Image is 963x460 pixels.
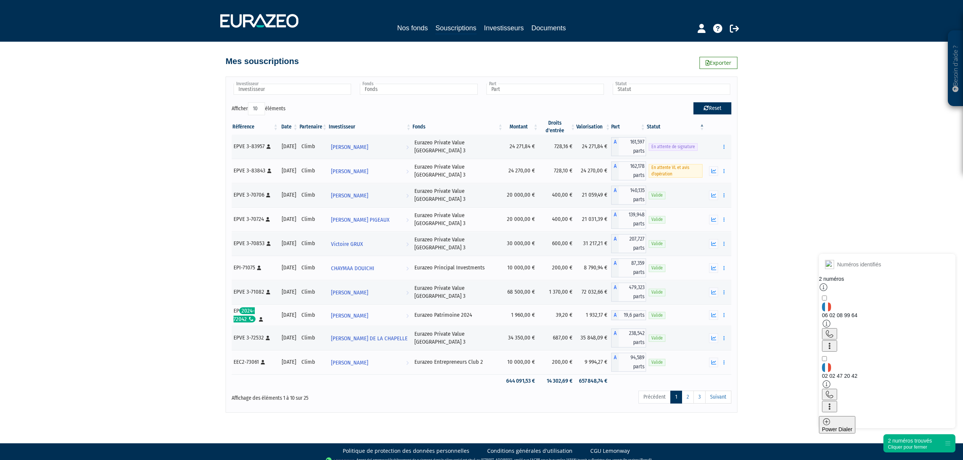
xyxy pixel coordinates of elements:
th: Statut : activer pour trier la colonne par ordre d&eacute;croissant [646,119,705,135]
i: Voir l'investisseur [406,309,409,323]
div: A - Eurazeo Private Value Europe 3 [611,186,646,205]
div: Eurazeo Private Value [GEOGRAPHIC_DATA] 3 [414,211,501,228]
i: Voir l'investisseur [406,189,409,203]
a: CHAYMAA DOUICHI [328,260,412,275]
a: [PERSON_NAME] [328,188,412,203]
td: 644 091,53 € [503,374,539,388]
div: EEC2-73061 [234,358,276,366]
i: [Français] Personne physique [266,217,270,222]
div: Eurazeo Private Value [GEOGRAPHIC_DATA] 3 [414,163,501,179]
span: A [611,210,619,229]
i: [Français] Personne physique [266,336,270,340]
i: [Français] Personne physique [267,144,271,149]
div: A - Eurazeo Private Value Europe 3 [611,283,646,302]
a: [PERSON_NAME] DE LA CHAPELLE [328,330,412,346]
td: 1 960,00 € [503,304,539,326]
span: Valide [649,216,665,223]
a: Investisseurs [484,23,524,33]
h4: Mes souscriptions [226,57,299,66]
div: EPVE 3-70724 [234,215,276,223]
div: [DATE] [282,288,296,296]
td: 30 000,00 € [503,232,539,256]
td: 8 790,94 € [576,256,611,280]
span: A [611,234,619,253]
span: [PERSON_NAME] [331,140,368,154]
td: 10 000,00 € [503,350,539,374]
span: Valide [649,192,665,199]
a: Suivant [705,391,731,404]
td: 39,20 € [539,304,576,326]
div: A - Eurazeo Patrimoine 2024 [611,310,646,320]
span: A [611,258,619,277]
div: EPI-71075 [234,264,276,272]
span: Valide [649,359,665,366]
span: 139,948 parts [619,210,646,229]
td: 34 350,00 € [503,326,539,350]
th: Référence : activer pour trier la colonne par ordre croissant [232,119,279,135]
td: Climb [299,304,328,326]
div: A - Eurazeo Private Value Europe 3 [611,161,646,180]
i: Voir l'investisseur [406,261,409,275]
i: [Français] Personne physique [259,317,263,322]
td: Climb [299,159,328,183]
span: A [611,137,619,156]
td: Climb [299,280,328,304]
span: A [611,310,619,320]
span: Valide [649,335,665,342]
td: 72 032,66 € [576,280,611,304]
span: 479,323 parts [619,283,646,302]
div: Eurazeo Private Value [GEOGRAPHIC_DATA] 3 [414,330,501,346]
span: A [611,329,619,347]
i: Voir l'investisseur [406,213,409,227]
div: A - Eurazeo Entrepreneurs Club 2 [611,353,646,372]
div: 2024-72042 [234,307,256,322]
th: Investisseur: activer pour trier la colonne par ordre croissant [328,119,412,135]
td: 24 271,84 € [503,135,539,159]
div: EP [234,307,276,323]
td: 21 031,39 € [576,207,611,232]
i: Voir l'investisseur [406,286,409,300]
div: EPVE 3-83843 [234,167,276,175]
span: [PERSON_NAME] [331,286,368,300]
span: 207,727 parts [619,234,646,253]
td: 600,00 € [539,232,576,256]
td: 31 217,21 € [576,232,611,256]
span: [PERSON_NAME] [331,189,368,203]
span: Valide [649,289,665,296]
td: 400,00 € [539,207,576,232]
i: Voir l'investisseur [406,346,409,360]
span: [PERSON_NAME] [331,309,368,323]
div: A - Eurazeo Private Value Europe 3 [611,210,646,229]
span: Victoire GRUX [331,237,363,251]
div: Eurazeo Private Value [GEOGRAPHIC_DATA] 3 [414,139,501,155]
td: 24 270,00 € [576,159,611,183]
span: En attente VL et avis d'opération [649,164,703,178]
td: 687,00 € [539,326,576,350]
div: Affichage des éléments 1 à 10 sur 25 [232,390,433,402]
a: Souscriptions [435,23,476,34]
span: 162,178 parts [619,161,646,180]
select: Afficheréléments [248,102,265,115]
button: Reset [693,102,731,114]
td: 68 500,00 € [503,280,539,304]
td: Climb [299,350,328,374]
td: 728,10 € [539,159,576,183]
span: Valide [649,264,665,272]
span: [PERSON_NAME] DE LA CHAPELLE [331,332,408,346]
td: 400,00 € [539,183,576,207]
td: Climb [299,256,328,280]
td: 10 000,00 € [503,256,539,280]
i: [Français] Personne physique [261,360,265,365]
i: Voir l'investisseur [406,356,409,370]
th: Date: activer pour trier la colonne par ordre croissant [279,119,299,135]
div: [DATE] [282,311,296,319]
div: [DATE] [282,215,296,223]
a: CGU Lemonway [590,447,630,455]
div: [DATE] [282,239,296,247]
a: 1 [670,391,682,404]
th: Droits d'entrée: activer pour trier la colonne par ordre croissant [539,119,576,135]
td: 21 059,49 € [576,183,611,207]
a: 2 [682,391,694,404]
span: [PERSON_NAME] [331,164,368,178]
span: Valide [649,240,665,247]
